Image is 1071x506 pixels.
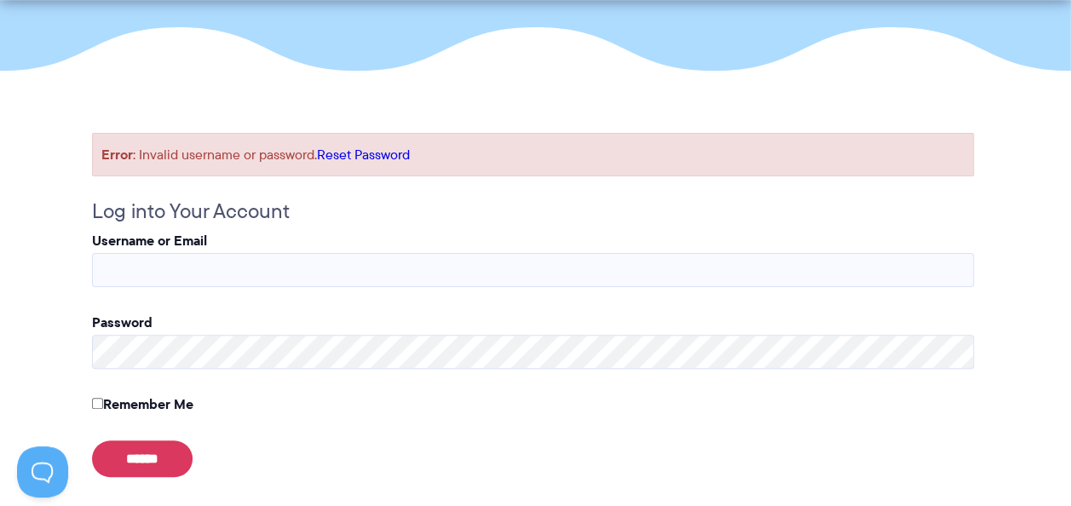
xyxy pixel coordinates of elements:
p: : Invalid username or password. [101,142,964,167]
iframe: Toggle Customer Support [17,446,68,497]
input: Remember Me [92,398,103,409]
label: Password [92,312,153,332]
label: Username or Email [92,230,207,250]
label: Remember Me [92,394,193,414]
legend: Log into Your Account [92,193,290,229]
a: Reset Password [317,145,410,164]
strong: Error [101,144,133,164]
